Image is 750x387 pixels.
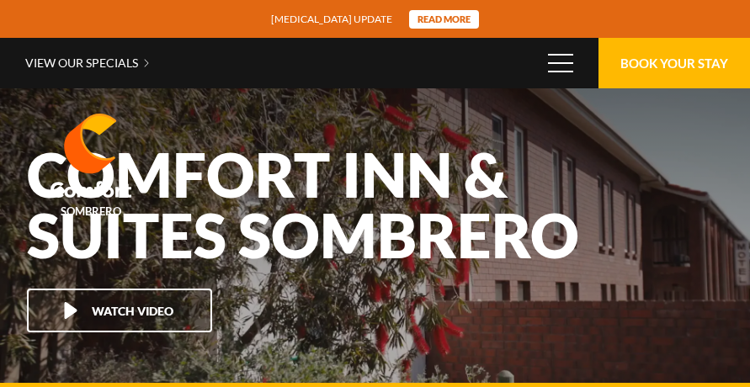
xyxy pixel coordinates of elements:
button: Watch Video [27,289,212,332]
span: Menu [548,54,573,72]
img: Comfort Inn & Suites Sombrero [51,114,131,198]
button: Menu [535,38,586,88]
a: View our specials [25,38,138,88]
img: Watch Video [62,302,79,319]
div: Read more [409,10,479,29]
span: [MEDICAL_DATA] update [271,11,392,27]
span: Watch Video [92,304,173,318]
span: Sombrero [61,198,121,217]
button: Book Your Stay [598,38,750,88]
h1: Comfort Inn & Suites Sombrero [27,144,616,265]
